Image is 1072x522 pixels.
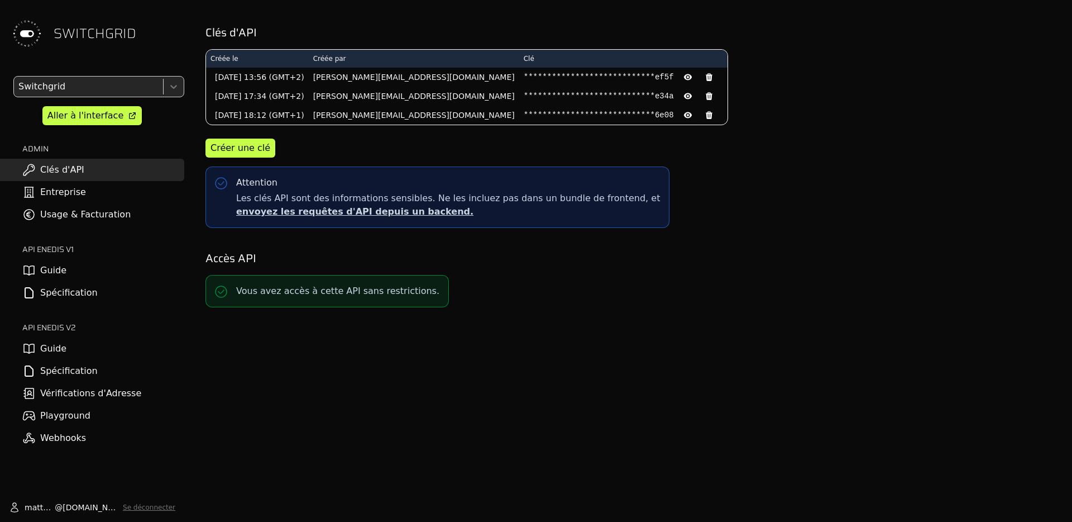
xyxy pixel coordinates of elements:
[210,141,270,155] div: Créer une clé
[55,502,63,513] span: @
[22,244,184,255] h2: API ENEDIS v1
[309,68,519,87] td: [PERSON_NAME][EMAIL_ADDRESS][DOMAIN_NAME]
[519,50,728,68] th: Clé
[47,109,123,122] div: Aller à l'interface
[205,139,275,158] button: Créer une clé
[9,16,45,51] img: Switchgrid Logo
[206,87,309,106] td: [DATE] 17:34 (GMT+2)
[123,503,175,512] button: Se déconnecter
[309,106,519,125] td: [PERSON_NAME][EMAIL_ADDRESS][DOMAIN_NAME]
[236,192,660,219] span: Les clés API sont des informations sensibles. Ne les incluez pas dans un bundle de frontend, et
[206,68,309,87] td: [DATE] 13:56 (GMT+2)
[206,50,309,68] th: Créée le
[42,106,142,125] a: Aller à l'interface
[22,143,184,154] h2: ADMIN
[236,284,439,298] p: Vous avez accès à cette API sans restrictions.
[63,502,118,513] span: [DOMAIN_NAME]
[236,205,660,219] p: envoyez les requêtes d'API depuis un backend.
[236,176,277,189] div: Attention
[22,322,184,333] h2: API ENEDIS v2
[205,250,1056,266] h2: Accès API
[54,25,136,42] span: SWITCHGRID
[309,87,519,106] td: [PERSON_NAME][EMAIL_ADDRESS][DOMAIN_NAME]
[206,106,309,125] td: [DATE] 18:12 (GMT+1)
[309,50,519,68] th: Créée par
[205,25,1056,40] h2: Clés d'API
[25,502,55,513] span: matthieu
